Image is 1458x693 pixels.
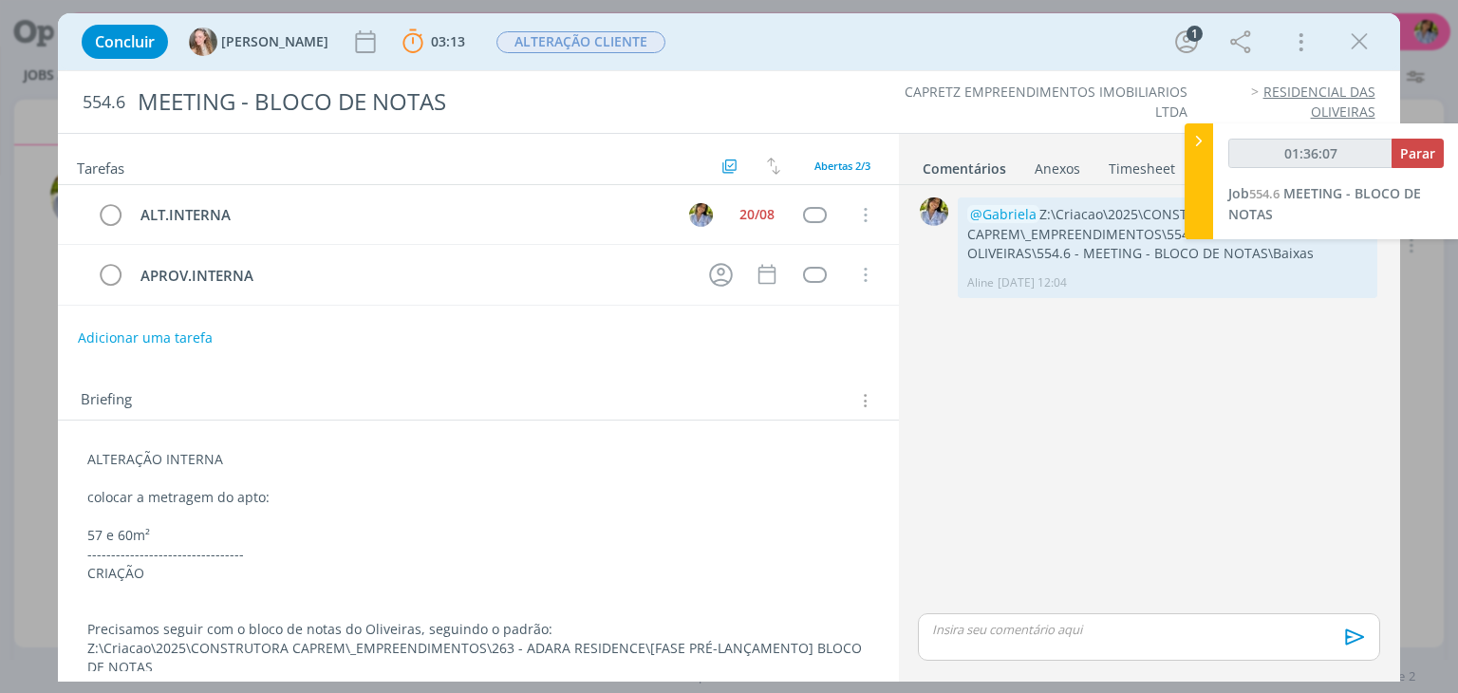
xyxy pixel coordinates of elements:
[398,27,470,57] button: 03:13
[87,564,869,583] p: CRIAÇÃO
[129,79,829,125] div: MEETING - BLOCO DE NOTAS
[87,639,869,677] p: Z:\Criacao\2025\CONSTRUTORA CAPREM\_EMPREENDIMENTOS\263 - ADARA RESIDENCE\[FASE PRÉ-LANÇAMENTO] B...
[689,203,713,227] img: A
[1249,185,1280,202] span: 554.6
[495,30,666,54] button: ALTERAÇÃO CLIENTE
[814,159,870,173] span: Abertas 2/3
[189,28,328,56] button: G[PERSON_NAME]
[767,158,780,175] img: arrow-down-up.svg
[189,28,217,56] img: G
[496,31,665,53] span: ALTERAÇÃO CLIENTE
[77,155,124,178] span: Tarefas
[998,274,1067,291] span: [DATE] 12:04
[87,526,869,545] p: 57 e 60m²
[1400,144,1435,162] span: Parar
[82,25,168,59] button: Concluir
[1263,83,1375,120] a: RESIDENCIAL DAS OLIVEIRAS
[81,388,132,413] span: Briefing
[431,32,465,50] span: 03:13
[967,274,994,291] p: Aline
[922,151,1007,178] a: Comentários
[970,205,1037,223] span: @Gabriela
[1035,159,1080,178] div: Anexos
[132,203,671,227] div: ALT.INTERNA
[87,488,869,507] p: colocar a metragem do apto:
[739,208,775,221] div: 20/08
[87,545,869,564] p: ---------------------------------
[58,13,1399,682] div: dialog
[1228,184,1421,223] a: Job554.6MEETING - BLOCO DE NOTAS
[1228,184,1421,223] span: MEETING - BLOCO DE NOTAS
[1187,26,1203,42] div: 1
[221,35,328,48] span: [PERSON_NAME]
[95,34,155,49] span: Concluir
[77,321,214,355] button: Adicionar uma tarefa
[920,197,948,226] img: A
[687,200,716,229] button: A
[1171,27,1202,57] button: 1
[1392,139,1444,168] button: Parar
[83,92,125,113] span: 554.6
[967,205,1368,263] p: Z:\Criacao\2025\CONSTRUTORA CAPREM\_EMPREENDIMENTOS\554 - RESIDENCIAL DAS OLIVEIRAS\554.6 - MEETI...
[905,83,1187,120] a: CAPRETZ EMPREENDIMENTOS IMOBILIARIOS LTDA
[1108,151,1176,178] a: Timesheet
[132,264,691,288] div: APROV.INTERNA
[87,620,869,639] p: Precisamos seguir com o bloco de notas do Oliveiras, seguindo o padrão:
[87,450,869,469] p: ALTERAÇÃO INTERNA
